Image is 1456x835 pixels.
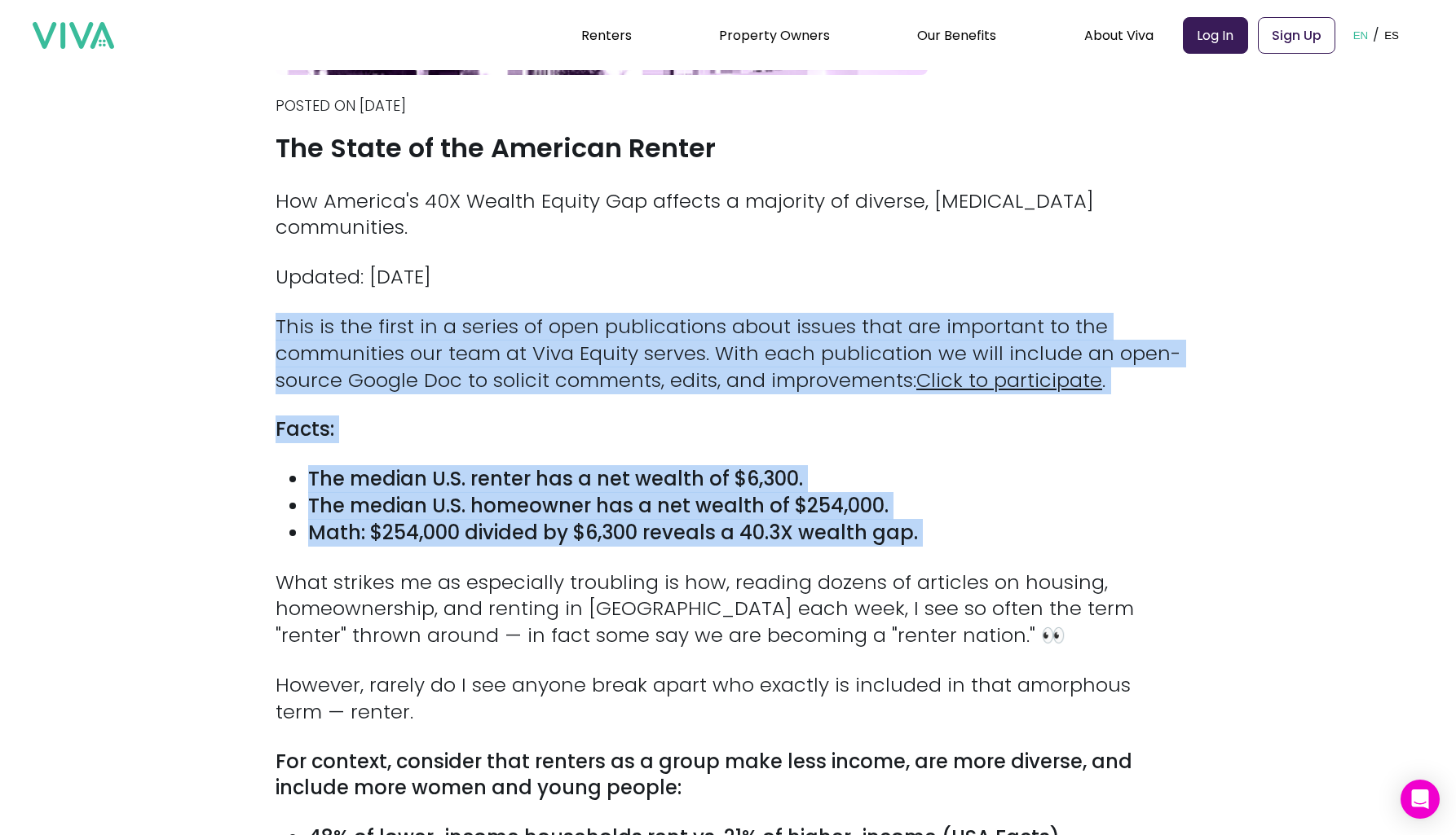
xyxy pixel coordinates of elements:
a: Log In [1183,17,1248,54]
div: About Viva [1084,15,1154,55]
a: Property Owners [719,26,830,45]
button: EN [1348,10,1374,60]
strong: For context, consider that renters as a group make less income, are more diverse, and include mor... [276,748,1132,802]
a: Renters [581,26,632,45]
button: ES [1379,10,1404,60]
strong: The median U.S. renter has a net wealth of $6,300. [308,465,803,492]
p: Updated: [DATE] [276,264,1180,291]
h1: The State of the American Renter [276,131,1180,165]
div: Our Benefits [917,15,996,55]
strong: Facts: [276,415,334,442]
p: This is the first in a series of open publications about issues that are important to the communi... [276,314,1180,393]
p: / [1373,23,1379,47]
img: viva [33,22,114,50]
strong: Math: $254,000 divided by $6,300 reveals a 40.3X wealth gap. [308,519,918,546]
a: Click to participate [916,367,1102,393]
div: Open Intercom Messenger [1401,780,1440,819]
strong: The median U.S. homeowner has a net wealth of $254,000. [308,492,889,519]
p: What strikes me as especially troubling is how, reading dozens of articles on housing, homeowners... [276,569,1180,649]
a: Sign Up [1258,17,1335,54]
p: However, rarely do I see anyone break apart who exactly is included in that amorphous term — renter. [276,672,1180,726]
p: How America's 40X Wealth Equity Gap affects a majority of diverse, [MEDICAL_DATA] communities. [276,188,1180,242]
p: Posted on [DATE] [276,95,1180,116]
